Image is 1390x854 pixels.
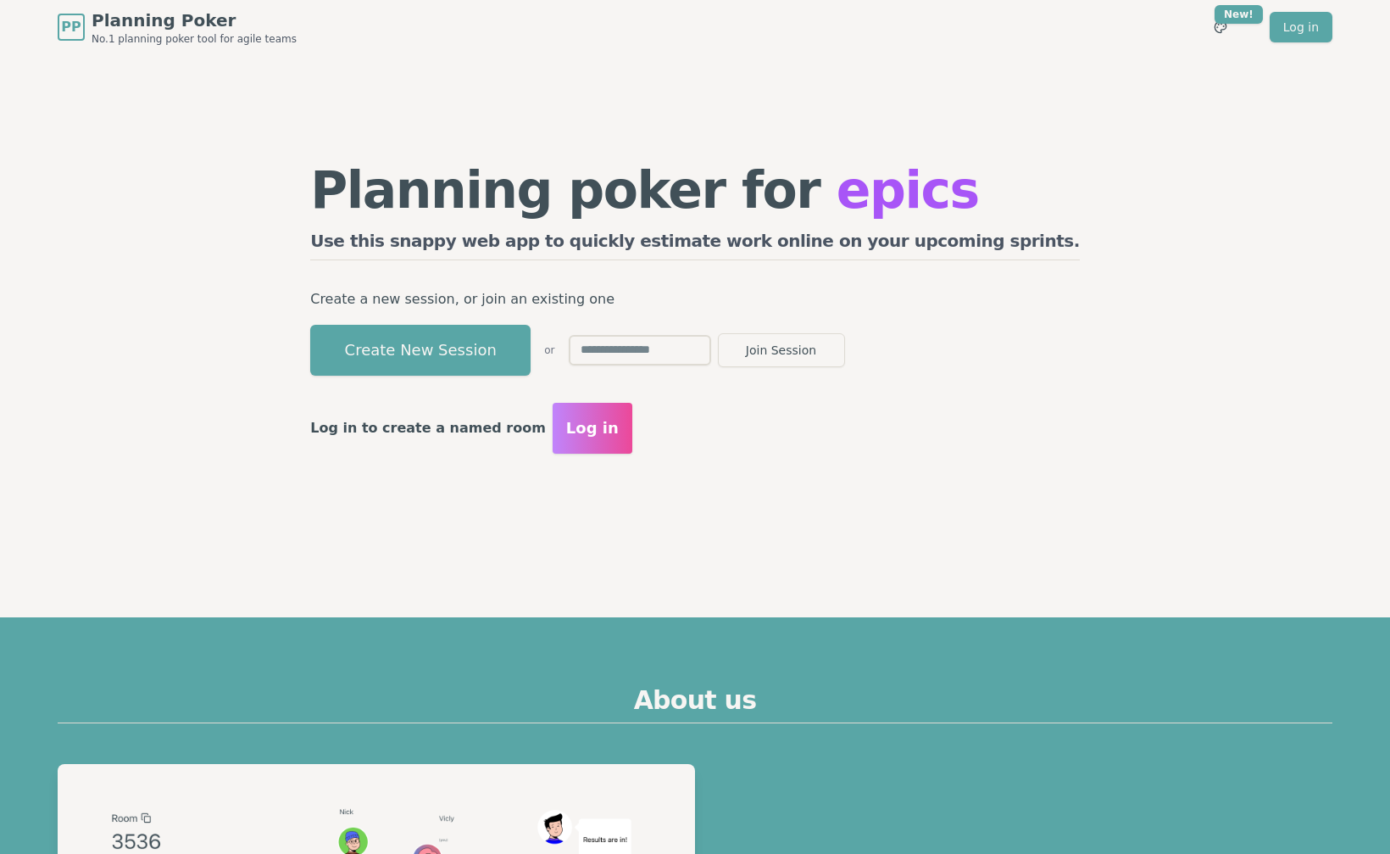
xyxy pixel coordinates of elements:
span: epics [837,160,979,220]
span: No.1 planning poker tool for agile teams [92,32,297,46]
button: Create New Session [310,325,531,376]
button: Join Session [718,333,845,367]
span: PP [61,17,81,37]
span: or [544,343,554,357]
h2: About us [58,685,1332,723]
h2: Use this snappy web app to quickly estimate work online on your upcoming sprints. [310,229,1080,260]
a: Log in [1270,12,1332,42]
h1: Planning poker for [310,165,1080,215]
a: PPPlanning PokerNo.1 planning poker tool for agile teams [58,8,297,46]
button: Log in [553,403,632,454]
span: Planning Poker [92,8,297,32]
p: Create a new session, or join an existing one [310,287,1080,311]
div: New! [1215,5,1263,24]
p: Log in to create a named room [310,416,546,440]
button: New! [1205,12,1236,42]
span: Log in [566,416,619,440]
